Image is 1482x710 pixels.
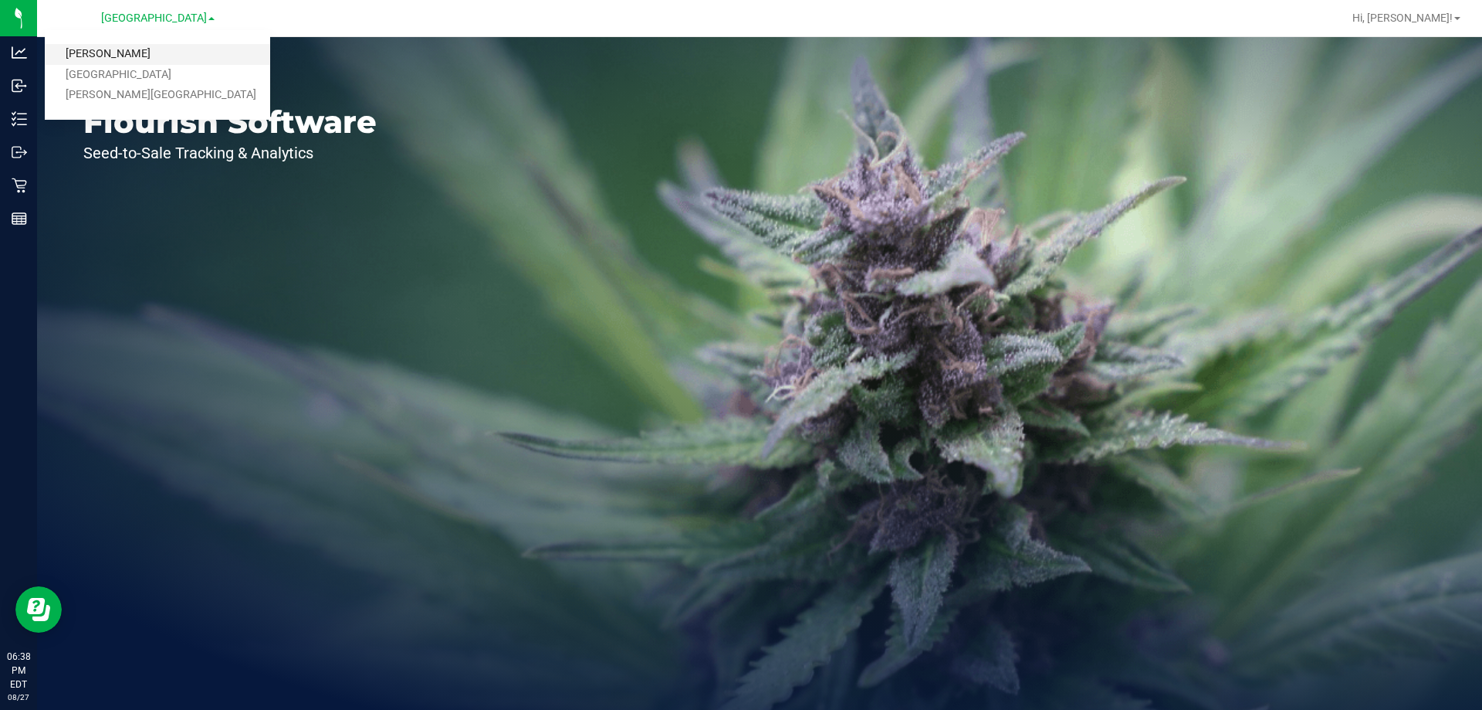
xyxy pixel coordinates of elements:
[12,78,27,93] inline-svg: Inbound
[15,586,62,633] iframe: Resource center
[12,211,27,226] inline-svg: Reports
[1352,12,1453,24] span: Hi, [PERSON_NAME]!
[101,12,207,25] span: [GEOGRAPHIC_DATA]
[45,85,270,106] a: [PERSON_NAME][GEOGRAPHIC_DATA]
[83,145,377,161] p: Seed-to-Sale Tracking & Analytics
[7,691,30,703] p: 08/27
[45,65,270,86] a: [GEOGRAPHIC_DATA]
[12,144,27,160] inline-svg: Outbound
[7,650,30,691] p: 06:38 PM EDT
[12,178,27,193] inline-svg: Retail
[12,111,27,127] inline-svg: Inventory
[45,44,270,65] a: [PERSON_NAME]
[83,107,377,138] p: Flourish Software
[12,45,27,60] inline-svg: Analytics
